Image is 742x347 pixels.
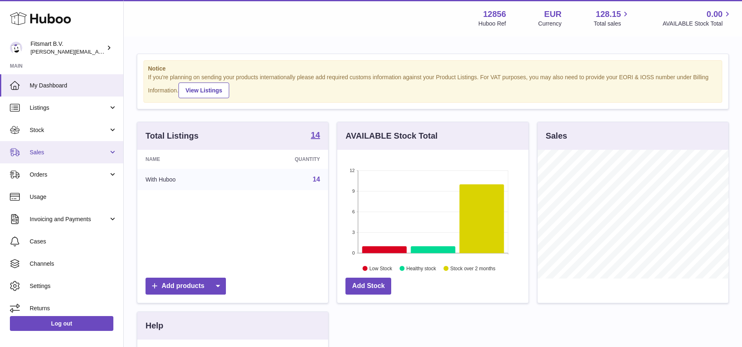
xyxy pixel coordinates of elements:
a: 0.00 AVAILABLE Stock Total [662,9,732,28]
text: 9 [352,189,355,194]
div: If you're planning on sending your products internationally please add required customs informati... [148,73,718,98]
span: Listings [30,104,108,112]
th: Name [137,150,238,169]
td: With Huboo [137,169,238,190]
span: Cases [30,238,117,245]
a: 14 [311,131,320,141]
text: 3 [352,230,355,235]
span: [PERSON_NAME][EMAIL_ADDRESS][DOMAIN_NAME] [31,48,165,55]
h3: Help [146,320,163,331]
h3: AVAILABLE Stock Total [345,130,437,142]
text: 0 [352,250,355,255]
a: Add Stock [345,278,391,295]
strong: Notice [148,65,718,73]
text: Stock over 2 months [451,265,495,271]
strong: 12856 [483,9,506,20]
span: Invoicing and Payments [30,215,108,223]
img: jonathan@leaderoo.com [10,42,22,54]
span: Total sales [594,20,630,28]
strong: EUR [544,9,561,20]
text: 6 [352,209,355,214]
h3: Sales [546,130,567,142]
span: My Dashboard [30,82,117,90]
h3: Total Listings [146,130,199,142]
a: 14 [313,176,320,183]
span: Stock [30,126,108,134]
span: AVAILABLE Stock Total [662,20,732,28]
div: Huboo Ref [479,20,506,28]
span: Returns [30,305,117,312]
span: Settings [30,282,117,290]
th: Quantity [238,150,328,169]
text: Healthy stock [406,265,437,271]
span: 128.15 [596,9,621,20]
strong: 14 [311,131,320,139]
span: Channels [30,260,117,268]
span: 0.00 [707,9,723,20]
a: 128.15 Total sales [594,9,630,28]
a: Log out [10,316,113,331]
a: Add products [146,278,226,295]
span: Orders [30,171,108,179]
div: Currency [538,20,562,28]
div: Fitsmart B.V. [31,40,105,56]
span: Usage [30,193,117,201]
a: View Listings [178,83,229,98]
text: Low Stock [369,265,392,271]
text: 12 [350,168,355,173]
span: Sales [30,149,108,156]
